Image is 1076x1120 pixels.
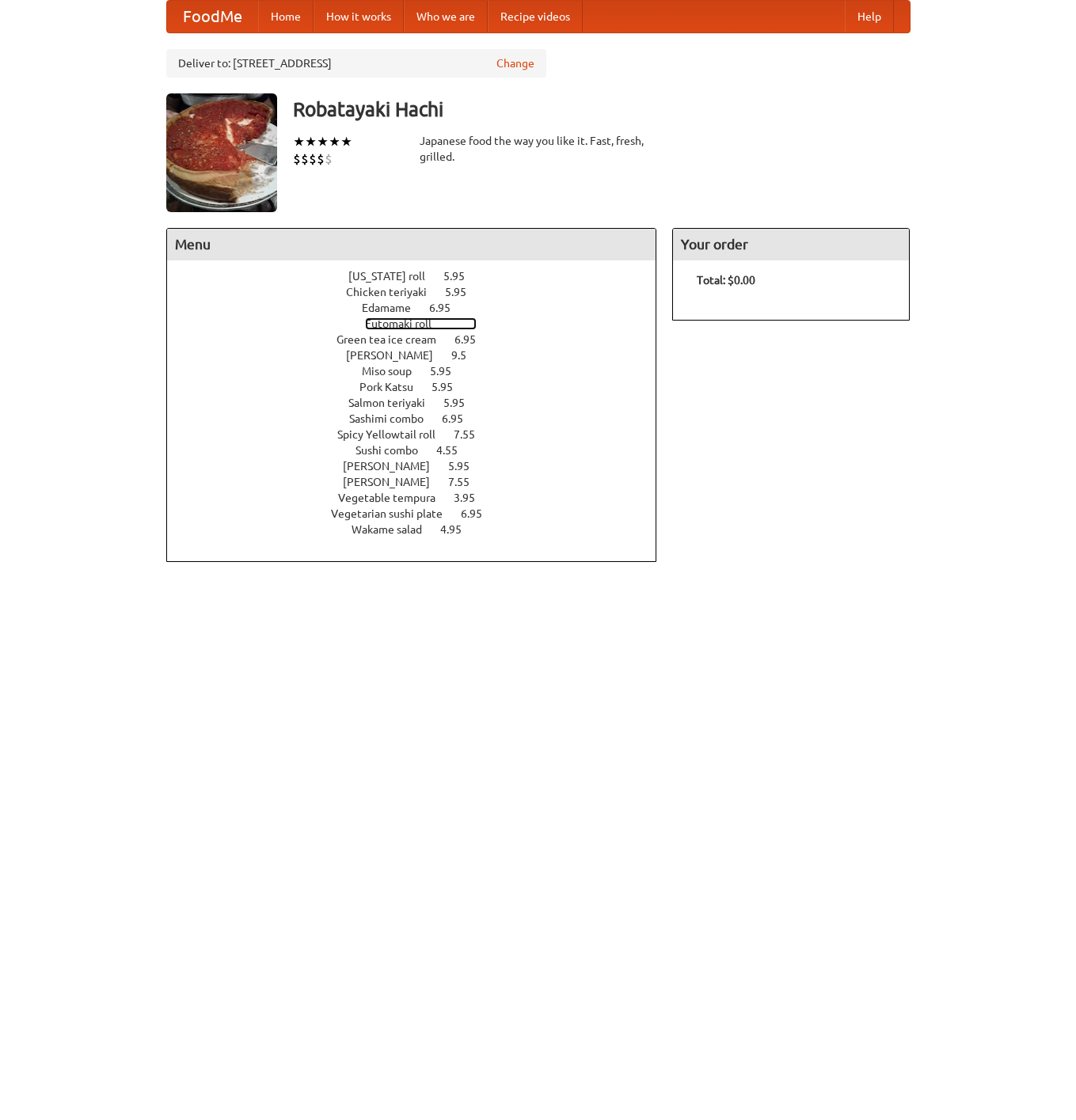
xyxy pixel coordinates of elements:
span: Edamame [362,302,427,314]
li: $ [325,150,333,168]
span: Wakame salad [352,523,438,536]
span: 6.95 [429,302,466,314]
a: Green tea ice cream 6.95 [336,333,505,346]
a: Vegetarian sushi plate 6.95 [331,507,511,520]
li: ★ [305,133,317,150]
div: Deliver to: [STREET_ADDRESS] [166,49,546,78]
a: Chicken teriyaki 5.95 [346,286,496,298]
a: Salmon teriyaki 5.95 [348,397,494,409]
li: ★ [317,133,329,150]
a: [PERSON_NAME] 9.5 [346,349,496,362]
a: Sushi combo 4.55 [355,444,487,457]
span: Futomaki roll [365,317,447,330]
span: 5.95 [448,460,485,473]
a: Pork Katsu 5.95 [359,381,482,393]
span: Chicken teriyaki [346,286,443,298]
a: Wakame salad 4.95 [352,523,491,536]
a: [PERSON_NAME] 7.55 [343,476,499,488]
h3: Robatayaki Hachi [293,93,911,125]
span: Sashimi combo [349,412,439,425]
a: Futomaki roll [365,317,477,330]
span: Spicy Yellowtail roll [337,428,451,441]
a: Edamame 6.95 [362,302,480,314]
span: 6.95 [461,507,498,520]
span: Miso soup [362,365,428,378]
span: Pork Katsu [359,381,429,393]
a: FoodMe [167,1,258,32]
a: [US_STATE] roll 5.95 [348,270,494,283]
a: How it works [314,1,404,32]
li: ★ [340,133,352,150]
span: [PERSON_NAME] [343,460,446,473]
a: Recipe videos [488,1,583,32]
li: ★ [329,133,340,150]
span: 5.95 [443,397,481,409]
span: [US_STATE] roll [348,270,441,283]
span: 6.95 [454,333,492,346]
a: [PERSON_NAME] 5.95 [343,460,499,473]
b: Total: $0.00 [697,274,755,287]
span: Sushi combo [355,444,434,457]
li: $ [301,150,309,168]
li: ★ [293,133,305,150]
span: 3.95 [454,492,491,504]
span: [PERSON_NAME] [343,476,446,488]
h4: Menu [167,229,656,260]
span: Vegetarian sushi plate [331,507,458,520]
span: 7.55 [454,428,491,441]
a: Vegetable tempura 3.95 [338,492,504,504]
a: Spicy Yellowtail roll 7.55 [337,428,504,441]
li: $ [317,150,325,168]
span: 7.55 [448,476,485,488]
li: $ [293,150,301,168]
h4: Your order [673,229,909,260]
div: Japanese food the way you like it. Fast, fresh, grilled. [420,133,657,165]
a: Miso soup 5.95 [362,365,481,378]
span: 9.5 [451,349,482,362]
span: Salmon teriyaki [348,397,441,409]
span: 5.95 [445,286,482,298]
span: 5.95 [432,381,469,393]
span: 4.55 [436,444,473,457]
a: Sashimi combo 6.95 [349,412,492,425]
span: 5.95 [430,365,467,378]
span: Green tea ice cream [336,333,452,346]
a: Change [496,55,534,71]
span: Vegetable tempura [338,492,451,504]
span: [PERSON_NAME] [346,349,449,362]
a: Help [845,1,894,32]
span: 4.95 [440,523,477,536]
li: $ [309,150,317,168]
span: 6.95 [442,412,479,425]
img: angular.jpg [166,93,277,212]
a: Home [258,1,314,32]
span: 5.95 [443,270,481,283]
a: Who we are [404,1,488,32]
